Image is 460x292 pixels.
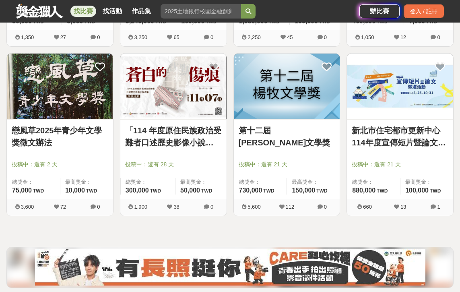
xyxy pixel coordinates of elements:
img: 0454c82e-88f2-4dcc-9ff1-cb041c249df3.jpg [35,249,425,286]
span: 1,050 [361,34,374,40]
span: 150,000 [292,187,315,194]
a: Cover Image [347,54,453,120]
a: 新北市住宅都市更新中心 114年度宣傳短片暨論文徵選活動 [352,124,448,149]
span: TWD [150,188,161,194]
span: 880,000 [352,187,375,194]
span: 7,000 [409,18,425,25]
img: Cover Image [234,54,340,119]
img: Cover Image [120,54,227,119]
span: 3,240,000 [126,18,154,25]
span: 投稿中：還有 2 天 [12,160,108,169]
span: 最高獎金： [292,178,335,186]
span: 5,600 [248,204,261,210]
span: 50,000 [12,18,32,25]
span: 1,900 [134,204,147,210]
span: 50,000 [180,187,200,194]
span: 38 [173,204,179,210]
span: 45 [287,34,293,40]
span: 總獎金： [126,178,170,186]
span: 65 [173,34,179,40]
div: 登入 / 註冊 [404,4,444,18]
a: Cover Image [234,54,340,120]
span: 總獎金： [12,178,55,186]
span: 10,000 [65,187,85,194]
a: 第十二屆[PERSON_NAME]文學獎 [239,124,335,149]
span: 2,250 [248,34,261,40]
a: 戀風草2025年青少年文學獎徵文辦法 [12,124,108,149]
span: TWD [84,19,95,25]
span: 最高獎金： [405,178,448,186]
span: 730,000 [239,187,262,194]
span: TWD [201,188,212,194]
span: 3,600 [21,204,34,210]
span: 75,000 [12,187,32,194]
span: 0 [97,204,100,210]
span: TWD [155,19,166,25]
span: 100,000 [295,18,318,25]
span: 400,000 [352,18,375,25]
span: TWD [377,188,388,194]
input: 2025土地銀行校園金融創意挑戰賽：從你出發 開啟智慧金融新頁 [161,4,241,19]
span: 100,000 [181,18,204,25]
span: TWD [33,188,44,194]
span: 27 [60,34,66,40]
span: 1 [437,204,440,210]
span: TWD [319,19,330,25]
span: 0 [324,204,327,210]
span: 0 [324,34,327,40]
span: 最高獎金： [65,178,108,186]
span: TWD [269,19,280,25]
span: 0 [97,34,100,40]
span: 投稿中：還有 21 天 [352,160,448,169]
span: 300,000 [126,187,149,194]
a: 作品集 [128,6,154,17]
span: 100,000 [405,187,429,194]
span: TWD [430,188,441,194]
span: 總獎金： [239,178,282,186]
a: Cover Image [7,54,113,120]
span: TWD [33,19,44,25]
span: TWD [426,19,437,25]
span: 660 [363,204,372,210]
span: 112 [286,204,295,210]
span: 總獎金： [352,178,395,186]
span: 1,080,000 [239,18,268,25]
span: 12 [400,34,406,40]
span: 0 [437,34,440,40]
span: 3,000 [67,18,83,25]
a: 找比賽 [70,6,96,17]
span: 投稿中：還有 21 天 [239,160,335,169]
span: TWD [263,188,274,194]
span: 3,250 [134,34,147,40]
span: TWD [86,188,97,194]
a: 「114 年度原住民族政治受難者口述歷史影像小說改編」徵件活動 [125,124,222,149]
a: 找活動 [99,6,125,17]
span: 13 [400,204,406,210]
span: 最高獎金： [180,178,221,186]
span: TWD [377,19,388,25]
span: 0 [210,34,213,40]
span: 0 [210,204,213,210]
span: 投稿中：還有 28 天 [125,160,222,169]
a: Cover Image [120,54,227,120]
span: TWD [316,188,327,194]
img: Cover Image [7,54,113,119]
a: 辦比賽 [359,4,400,18]
span: 72 [60,204,66,210]
span: TWD [206,19,217,25]
img: Cover Image [347,54,453,119]
span: 1,350 [21,34,34,40]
